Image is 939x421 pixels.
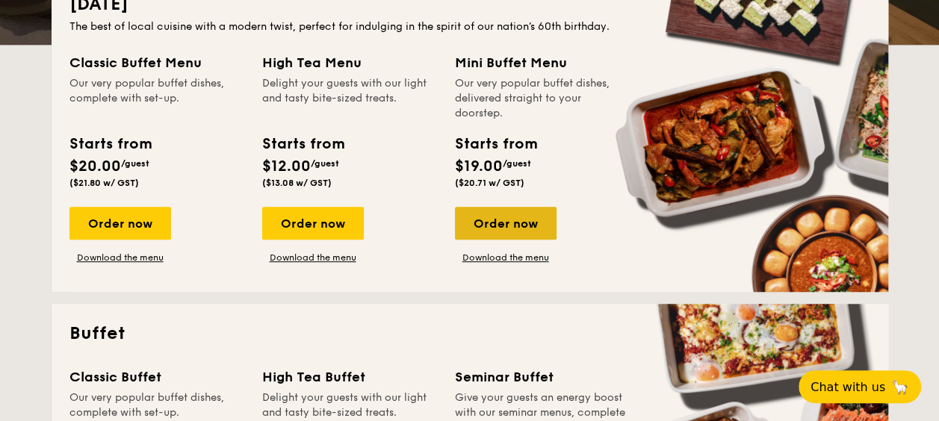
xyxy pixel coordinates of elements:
span: $19.00 [455,158,503,175]
a: Download the menu [455,252,557,263]
span: Chat with us [811,380,885,394]
div: High Tea Buffet [262,367,437,387]
span: /guest [121,158,149,169]
div: Starts from [69,133,151,155]
span: /guest [311,158,339,169]
div: Delight your guests with our light and tasty bite-sized treats. [262,76,437,121]
a: Download the menu [262,252,364,263]
div: Order now [262,207,364,240]
div: Seminar Buffet [455,367,630,387]
div: Mini Buffet Menu [455,52,630,73]
span: /guest [503,158,531,169]
div: Order now [455,207,557,240]
span: ($21.80 w/ GST) [69,178,139,188]
div: Classic Buffet [69,367,244,387]
div: Order now [69,207,171,240]
span: ($20.71 w/ GST) [455,178,524,188]
div: The best of local cuisine with a modern twist, perfect for indulging in the spirit of our nation’... [69,19,870,34]
button: Chat with us🦙 [799,370,921,403]
div: Starts from [455,133,536,155]
div: Starts from [262,133,344,155]
span: $12.00 [262,158,311,175]
div: Classic Buffet Menu [69,52,244,73]
a: Download the menu [69,252,171,263]
div: Our very popular buffet dishes, delivered straight to your doorstep. [455,76,630,121]
div: Our very popular buffet dishes, complete with set-up. [69,76,244,121]
span: 🦙 [891,378,909,396]
span: ($13.08 w/ GST) [262,178,332,188]
span: $20.00 [69,158,121,175]
h2: Buffet [69,322,870,346]
div: High Tea Menu [262,52,437,73]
